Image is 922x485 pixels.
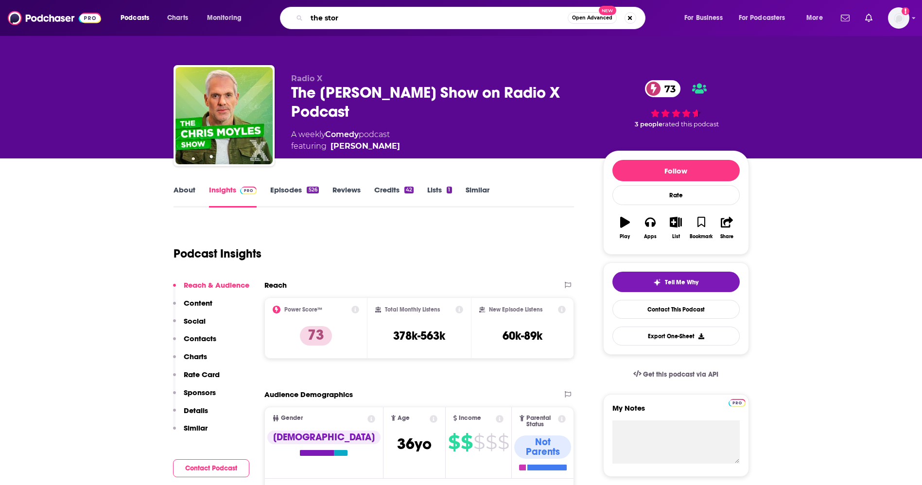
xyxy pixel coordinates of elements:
[473,434,485,450] span: $
[284,306,322,313] h2: Power Score™
[173,406,208,424] button: Details
[427,185,452,208] a: Lists1
[612,300,740,319] a: Contact This Podcast
[599,6,616,15] span: New
[663,210,688,245] button: List
[644,234,657,240] div: Apps
[888,7,909,29] img: User Profile
[173,316,206,334] button: Social
[307,10,568,26] input: Search podcasts, credits, & more...
[612,210,638,245] button: Play
[672,234,680,240] div: List
[466,185,489,208] a: Similar
[662,121,719,128] span: rated this podcast
[114,10,162,26] button: open menu
[739,11,785,25] span: For Podcasters
[291,129,400,152] div: A weekly podcast
[800,10,835,26] button: open menu
[690,234,713,240] div: Bookmark
[678,10,735,26] button: open menu
[459,415,481,421] span: Income
[175,67,273,164] img: The Chris Moyles Show on Radio X Podcast
[207,11,242,25] span: Monitoring
[184,370,220,379] p: Rate Card
[184,316,206,326] p: Social
[173,423,208,441] button: Similar
[568,12,617,24] button: Open AdvancedNew
[173,459,249,477] button: Contact Podcast
[184,406,208,415] p: Details
[526,415,557,428] span: Parental Status
[300,326,332,346] p: 73
[332,185,361,208] a: Reviews
[393,329,445,343] h3: 378k-563k
[397,434,432,453] span: 36 yo
[655,80,680,97] span: 73
[732,10,800,26] button: open menu
[184,352,207,361] p: Charts
[643,370,718,379] span: Get this podcast via API
[173,298,212,316] button: Content
[448,434,460,450] span: $
[8,9,101,27] img: Podchaser - Follow, Share and Rate Podcasts
[620,234,630,240] div: Play
[461,434,472,450] span: $
[167,11,188,25] span: Charts
[291,74,322,83] span: Radio X
[729,398,746,407] a: Pro website
[806,11,823,25] span: More
[161,10,194,26] a: Charts
[861,10,876,26] a: Show notifications dropdown
[902,7,909,15] svg: Add a profile image
[264,280,287,290] h2: Reach
[289,7,655,29] div: Search podcasts, credits, & more...
[486,434,497,450] span: $
[173,388,216,406] button: Sponsors
[267,431,381,444] div: [DEMOGRAPHIC_DATA]
[653,278,661,286] img: tell me why sparkle
[209,185,257,208] a: InsightsPodchaser Pro
[684,11,723,25] span: For Business
[612,185,740,205] div: Rate
[173,352,207,370] button: Charts
[184,388,216,397] p: Sponsors
[612,403,740,420] label: My Notes
[385,306,440,313] h2: Total Monthly Listens
[837,10,853,26] a: Show notifications dropdown
[612,327,740,346] button: Export One-Sheet
[603,74,749,135] div: 73 3 peoplerated this podcast
[635,121,662,128] span: 3 people
[714,210,739,245] button: Share
[612,272,740,292] button: tell me why sparkleTell Me Why
[121,11,149,25] span: Podcasts
[173,334,216,352] button: Contacts
[729,399,746,407] img: Podchaser Pro
[626,363,727,386] a: Get this podcast via API
[307,187,318,193] div: 526
[240,187,257,194] img: Podchaser Pro
[184,334,216,343] p: Contacts
[503,329,542,343] h3: 60k-89k
[638,210,663,245] button: Apps
[514,435,571,459] div: Not Parents
[374,185,414,208] a: Credits42
[184,280,249,290] p: Reach & Audience
[645,80,680,97] a: 73
[404,187,414,193] div: 42
[325,130,359,139] a: Comedy
[888,7,909,29] button: Show profile menu
[184,423,208,433] p: Similar
[174,185,195,208] a: About
[498,434,509,450] span: $
[331,140,400,152] a: Chris Moyles
[174,246,261,261] h1: Podcast Insights
[173,280,249,298] button: Reach & Audience
[173,370,220,388] button: Rate Card
[612,160,740,181] button: Follow
[291,140,400,152] span: featuring
[720,234,733,240] div: Share
[665,278,698,286] span: Tell Me Why
[689,210,714,245] button: Bookmark
[572,16,612,20] span: Open Advanced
